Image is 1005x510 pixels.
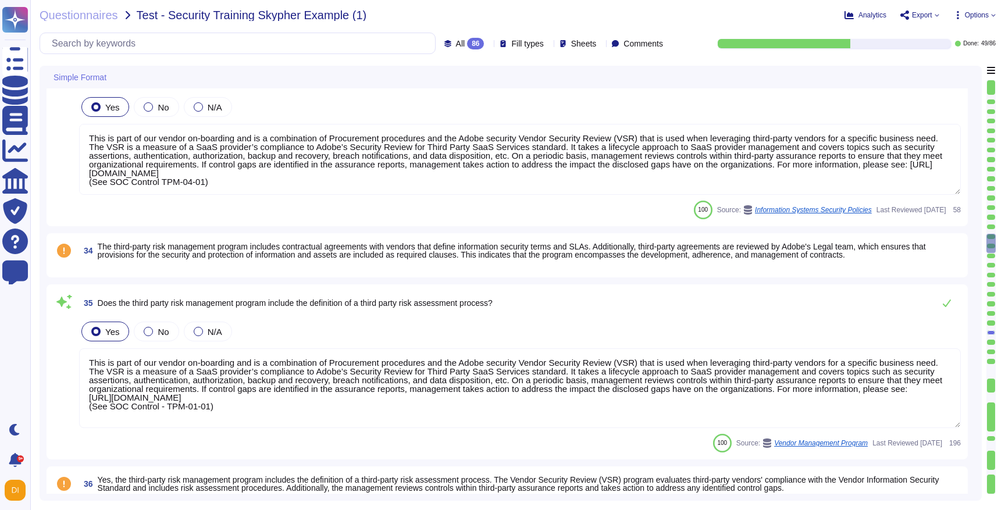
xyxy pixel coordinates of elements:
span: Information Systems Security Policies [755,206,872,213]
button: Analytics [844,10,886,20]
span: No [158,102,169,112]
span: Done: [963,41,979,47]
span: Does the third party risk management program include the definition of a third party risk assessm... [98,298,493,308]
textarea: This is part of our vendor on-boarding and is a combination of Procurement procedures and the Ado... [79,124,961,195]
span: Fill types [511,40,543,48]
span: No [158,327,169,337]
span: Export [912,12,932,19]
span: Yes, the third-party risk management program includes the definition of a third-party risk assess... [98,475,939,493]
input: Search by keywords [46,33,435,54]
span: N/A [208,327,222,337]
span: Vendor Management Program [774,440,868,447]
span: Source: [736,438,868,448]
span: Yes [105,102,119,112]
span: 35 [79,299,93,307]
textarea: This is part of our vendor on-boarding and is a combination of Procurement procedures and the Ado... [79,348,961,428]
span: 49 / 86 [981,41,996,47]
span: 196 [947,440,961,447]
span: Questionnaires [40,9,118,21]
span: 58 [951,206,961,213]
span: 100 [717,440,727,446]
span: Analytics [858,12,886,19]
span: All [456,40,465,48]
span: 100 [698,206,708,213]
span: Last Reviewed [DATE] [876,206,946,213]
span: N/A [208,102,222,112]
span: 36 [79,480,93,488]
span: Test - Security Training Skypher Example (1) [137,9,367,21]
span: Options [965,12,989,19]
span: 34 [79,247,93,255]
span: The third-party risk management program includes contractual agreements with vendors that define ... [98,242,926,259]
div: 9+ [17,455,24,462]
img: user [5,480,26,501]
span: Yes [105,327,119,337]
span: Comments [623,40,663,48]
div: 86 [467,38,484,49]
span: Sheets [571,40,597,48]
button: user [2,477,34,503]
span: Last Reviewed [DATE] [872,440,942,447]
span: Simple Format [54,73,106,81]
span: Source: [717,205,872,215]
